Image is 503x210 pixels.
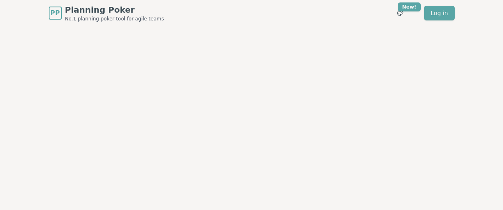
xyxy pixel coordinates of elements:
a: Log in [424,6,454,20]
a: PPPlanning PokerNo.1 planning poker tool for agile teams [49,4,164,22]
button: New! [393,6,408,20]
span: PP [50,8,60,18]
span: Planning Poker [65,4,164,16]
div: New! [398,2,421,11]
span: No.1 planning poker tool for agile teams [65,16,164,22]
